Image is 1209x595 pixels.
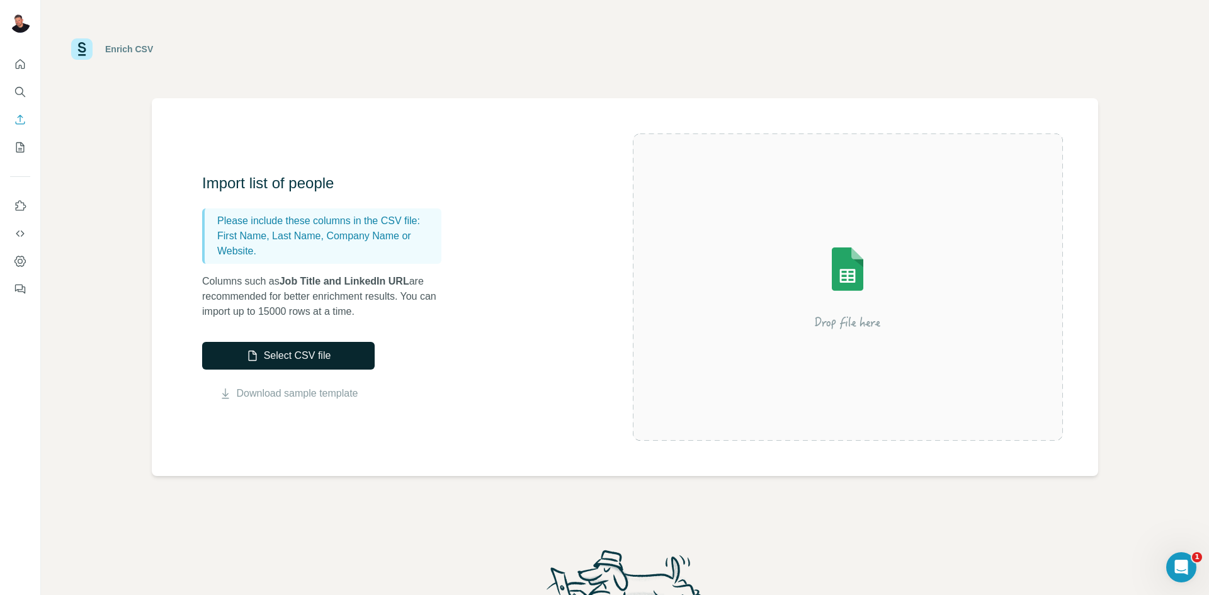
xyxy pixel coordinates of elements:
h3: Import list of people [202,173,454,193]
p: Please include these columns in the CSV file: [217,213,436,229]
button: Enrich CSV [10,108,30,131]
button: My lists [10,136,30,159]
span: 1 [1192,552,1202,562]
button: Dashboard [10,250,30,273]
img: Surfe Illustration - Drop file here or select below [734,212,961,363]
button: Use Surfe API [10,222,30,245]
button: Search [10,81,30,103]
img: Surfe Logo [71,38,93,60]
span: Job Title and LinkedIn URL [280,276,409,286]
div: Enrich CSV [105,43,153,55]
p: Columns such as are recommended for better enrichment results. You can import up to 15000 rows at... [202,274,454,319]
button: Download sample template [202,386,375,401]
iframe: Intercom live chat [1166,552,1196,582]
img: Avatar [10,13,30,33]
button: Feedback [10,278,30,300]
button: Quick start [10,53,30,76]
button: Select CSV file [202,342,375,370]
p: First Name, Last Name, Company Name or Website. [217,229,436,259]
a: Download sample template [237,386,358,401]
button: Use Surfe on LinkedIn [10,195,30,217]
